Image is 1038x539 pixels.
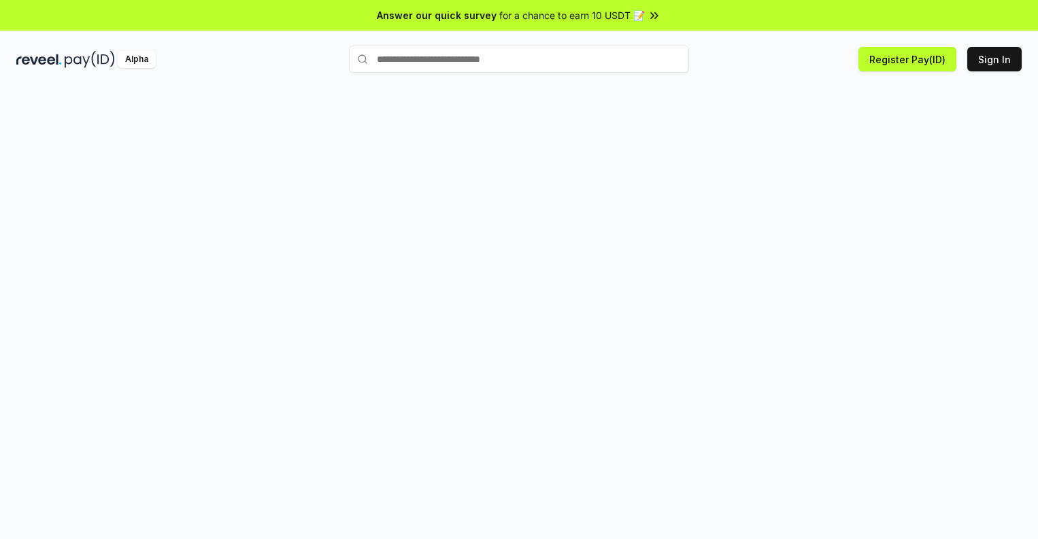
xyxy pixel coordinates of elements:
[377,8,497,22] span: Answer our quick survey
[65,51,115,68] img: pay_id
[16,51,62,68] img: reveel_dark
[967,47,1022,71] button: Sign In
[118,51,156,68] div: Alpha
[858,47,956,71] button: Register Pay(ID)
[499,8,645,22] span: for a chance to earn 10 USDT 📝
